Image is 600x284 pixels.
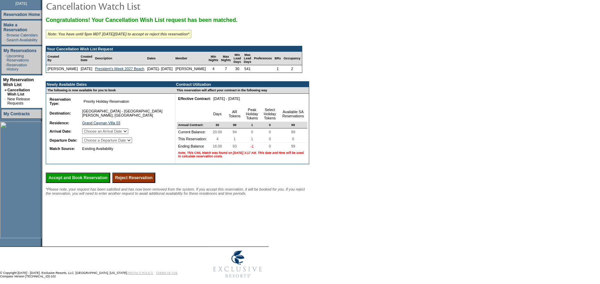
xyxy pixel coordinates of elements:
td: Preferences [253,52,273,65]
td: Dates [146,52,174,65]
b: Arrival Date: [50,129,71,133]
b: Departure Date: [50,138,77,142]
td: Existing Availability [81,145,169,152]
td: Days [209,106,226,122]
span: [DATE] [15,1,27,6]
img: Exclusive Resorts [207,247,269,282]
span: 16.00 [211,143,224,150]
a: Search Availability [7,38,37,42]
td: Created By [46,52,79,65]
td: Current Balance: [177,128,209,135]
td: 7 [220,65,232,73]
td: 2 [282,65,302,73]
td: [PERSON_NAME] [46,65,79,73]
td: Max Lead Days [242,52,253,65]
a: President's Week 2027 Beach [95,67,144,71]
span: 99 [290,128,297,135]
span: 4 [215,135,220,142]
td: · [5,63,6,71]
td: Your Cancellation Wish List Request [46,46,302,52]
a: Reservation Home [3,12,40,17]
input: Accept and Book Reservation [46,173,110,183]
nobr: [DATE] - [DATE] [213,97,240,101]
b: Residence: [50,121,69,125]
a: PRIVACY POLICY [128,271,153,275]
i: Note: You have until 5pm MDT [DATE][DATE] to accept or reject this reservation* [48,32,189,36]
td: Max Nights [220,52,232,65]
td: This Reservation: [177,135,209,143]
td: [PERSON_NAME] [174,65,207,73]
a: Make a Reservation [3,23,27,32]
td: [DATE] [79,65,94,73]
td: · [5,33,6,37]
a: TERMS OF USE [156,271,178,275]
a: Cancellation Wish List [7,88,30,96]
td: Note: This CWL Match was found on [DATE] 3:17 AM. This date and time will be used to calculate re... [177,150,307,159]
a: New Release Requests [7,97,30,105]
span: 1 [250,135,254,142]
span: 94 [231,128,238,135]
a: Browse Calendars [7,33,38,37]
span: Congratulations! Your Cancellation Wish List request has been matched. [46,17,237,23]
span: 0 [268,122,272,128]
td: Member [174,52,207,65]
td: Contract Utilization [175,82,309,87]
td: 30 [232,65,243,73]
td: [DATE]- [DATE] [146,65,174,73]
span: 99 [290,143,297,150]
td: Created Date [79,52,94,65]
input: Reject Reservation [112,173,155,183]
a: Upcoming Reservations [7,54,29,62]
span: *Please note, your request has been satisfied and has now been removed from the system. If you ac... [46,187,305,195]
span: 99 [290,122,296,128]
td: 4 [207,65,220,73]
span: 99 [232,122,238,128]
td: Annual Contract: [177,122,209,128]
td: · [5,97,7,105]
a: My Contracts [3,111,30,116]
span: 0 [268,128,272,135]
td: · [5,54,6,62]
td: AR Tokens [226,106,243,122]
b: Reservation Type: [50,97,71,106]
span: 1 [250,122,254,128]
span: -1 [249,143,255,150]
a: My Reservations [3,48,36,53]
td: · [5,38,6,42]
td: The following is now available for you to book [46,87,171,94]
span: 0 [268,143,272,150]
td: 1 [273,65,282,73]
td: 541 [242,65,253,73]
span: 93 [231,143,238,150]
td: Min Lead Days [232,52,243,65]
span: 0 [291,135,296,142]
span: 0 [268,135,272,142]
span: Priority Holiday Reservation [82,98,130,105]
td: Description [94,52,146,65]
a: My Reservation Wish List [3,77,34,87]
td: Newly Available Dates [46,82,171,87]
span: 20.00 [211,128,224,135]
span: 50 [214,122,220,128]
td: BRs [273,52,282,65]
b: Destination: [50,111,71,115]
td: Available SA Reservations [279,106,307,122]
td: Peak Holiday Tokens [243,106,261,122]
td: Occupancy [282,52,302,65]
b: Effective Contract: [178,97,211,101]
span: 0 [250,128,254,135]
a: Reservation History [7,63,27,71]
a: Grand Cayman Villa 03 [82,121,120,125]
td: Ending Balance [177,143,209,150]
td: Select Holiday Tokens [261,106,279,122]
span: 1 [232,135,237,142]
td: This reservation will affect your contract in the following way [175,87,309,94]
b: Match Source: [50,147,75,151]
td: [GEOGRAPHIC_DATA] - [GEOGRAPHIC_DATA][PERSON_NAME], [GEOGRAPHIC_DATA] [81,108,169,119]
b: » [5,88,7,92]
td: Min Nights [207,52,220,65]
